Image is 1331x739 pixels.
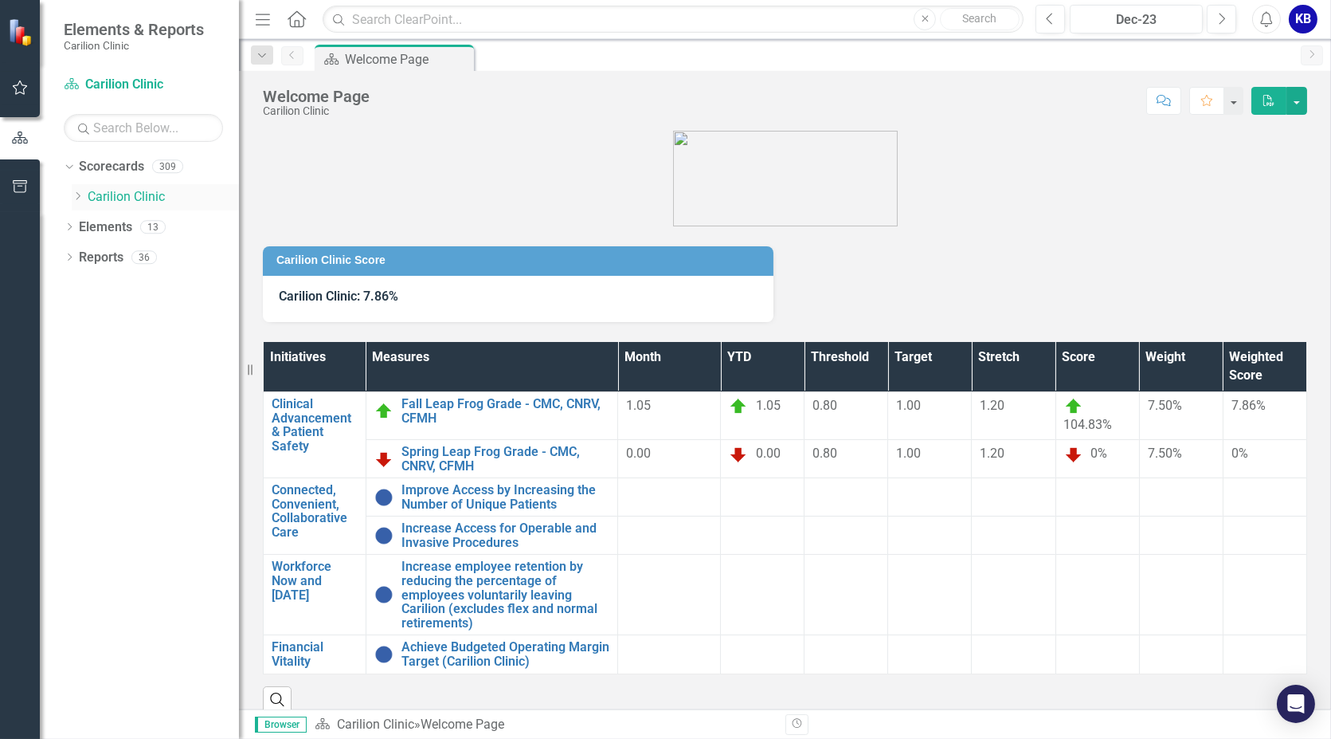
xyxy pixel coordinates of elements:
span: 1.20 [980,398,1004,413]
a: Reports [79,249,123,267]
span: 1.05 [626,398,651,413]
span: 1.00 [896,446,921,461]
img: No Information [374,645,393,664]
a: Improve Access by Increasing the Number of Unique Patients [401,483,609,511]
span: 0% [1091,446,1108,461]
div: Open Intercom Messenger [1277,685,1315,723]
span: 0.80 [812,398,837,413]
img: On Target [1064,397,1083,416]
button: Search [940,8,1020,30]
span: Elements & Reports [64,20,204,39]
div: Welcome Page [421,717,504,732]
a: Connected, Convenient, Collaborative Care [272,483,358,539]
a: Fall Leap Frog Grade - CMC, CNRV, CFMH [401,397,609,425]
a: Increase employee retention by reducing the percentage of employees voluntarily leaving Carilion ... [401,560,609,630]
span: 0.00 [756,446,781,461]
span: 7.86% [1231,398,1266,413]
span: 1.20 [980,446,1004,461]
a: Spring Leap Frog Grade - CMC, CNRV, CFMH [401,445,609,473]
a: Elements [79,218,132,237]
div: 309 [152,160,183,174]
a: Carilion Clinic [88,188,239,206]
small: Carilion Clinic [64,39,204,52]
div: Dec-23 [1075,10,1197,29]
a: Carilion Clinic [64,76,223,94]
img: No Information [374,585,393,604]
div: » [315,716,773,734]
span: 104.83% [1064,417,1113,432]
a: Workforce Now and [DATE] [272,560,358,602]
div: Welcome Page [263,88,370,105]
span: 0.00 [626,446,651,461]
input: Search ClearPoint... [323,6,1024,33]
button: Dec-23 [1070,5,1203,33]
div: 13 [140,220,166,234]
span: 1.00 [896,398,921,413]
span: 7.50% [1148,398,1182,413]
img: Below Plan [729,445,748,464]
div: Carilion Clinic [263,105,370,117]
input: Search Below... [64,114,223,142]
span: Search [963,12,997,25]
a: Achieve Budgeted Operating Margin Target (Carilion Clinic) [401,640,609,668]
img: No Information [374,488,393,507]
div: Welcome Page [345,49,470,69]
a: Clinical Advancement & Patient Safety [272,397,358,453]
img: Below Plan [374,450,393,469]
img: carilion%20clinic%20logo%202.0.png [673,131,898,226]
a: Increase Access for Operable and Invasive Procedures [401,521,609,549]
img: On Target [729,397,748,416]
span: 0% [1231,446,1248,461]
a: Scorecards [79,158,144,176]
button: KB [1289,5,1317,33]
img: ClearPoint Strategy [8,18,36,46]
div: 36 [131,250,157,264]
span: 1.05 [756,398,781,413]
img: Below Plan [1064,445,1083,464]
span: Browser [255,717,307,733]
a: Carilion Clinic [337,717,414,732]
span: 0.80 [812,446,837,461]
img: No Information [374,526,393,545]
span: 7.50% [1148,446,1182,461]
h3: Carilion Clinic Score [276,254,765,266]
span: Carilion Clinic: 7.86% [279,289,398,304]
a: Financial Vitality [272,640,358,668]
img: On Target [374,402,393,421]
